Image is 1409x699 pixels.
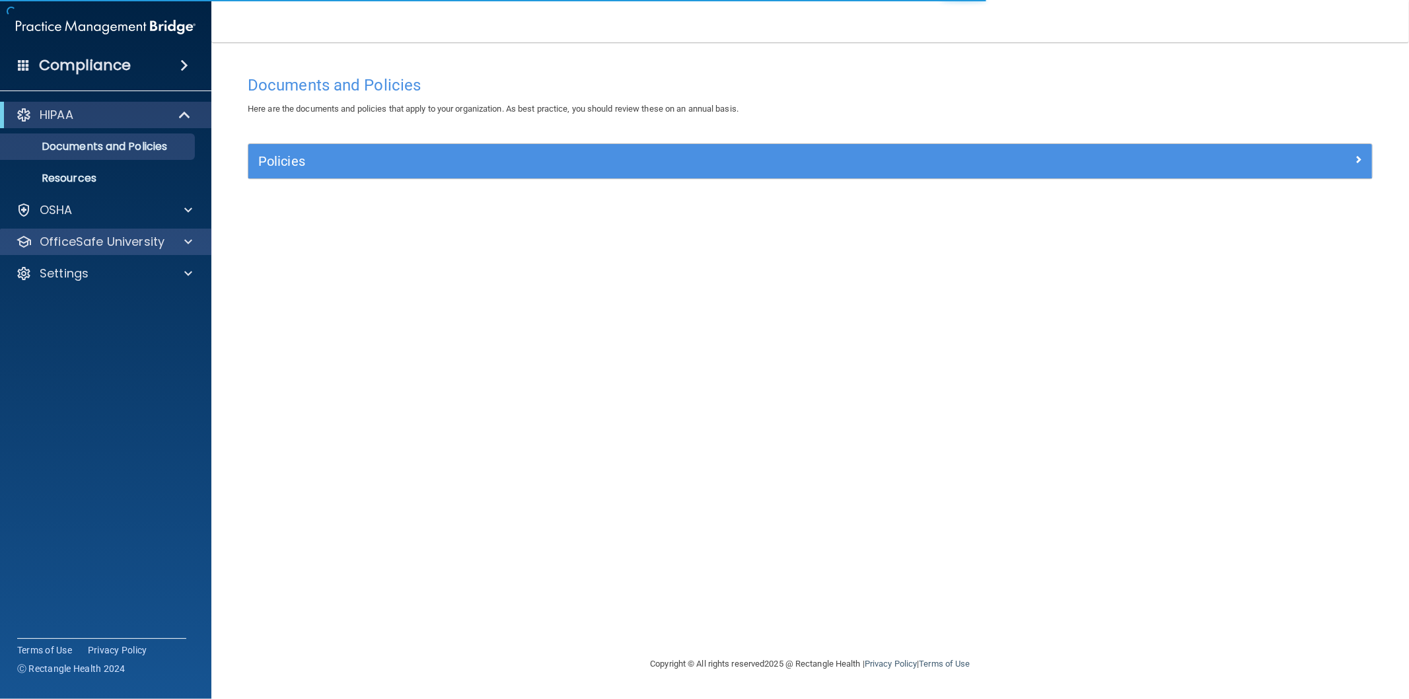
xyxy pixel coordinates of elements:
a: Privacy Policy [865,659,917,669]
h4: Compliance [39,56,131,75]
p: OfficeSafe University [40,234,164,250]
a: OfficeSafe University [16,234,192,250]
h5: Policies [258,154,1081,168]
img: PMB logo [16,14,196,40]
p: OSHA [40,202,73,218]
a: Terms of Use [17,644,72,657]
span: Ⓒ Rectangle Health 2024 [17,662,126,675]
p: HIPAA [40,107,73,123]
p: Documents and Policies [9,140,189,153]
h4: Documents and Policies [248,77,1373,94]
a: Terms of Use [919,659,970,669]
a: HIPAA [16,107,192,123]
div: Copyright © All rights reserved 2025 @ Rectangle Health | | [569,643,1052,685]
a: Settings [16,266,192,281]
a: Policies [258,151,1362,172]
p: Settings [40,266,89,281]
p: Resources [9,172,189,185]
a: OSHA [16,202,192,218]
a: Privacy Policy [88,644,147,657]
span: Here are the documents and policies that apply to your organization. As best practice, you should... [248,104,739,114]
